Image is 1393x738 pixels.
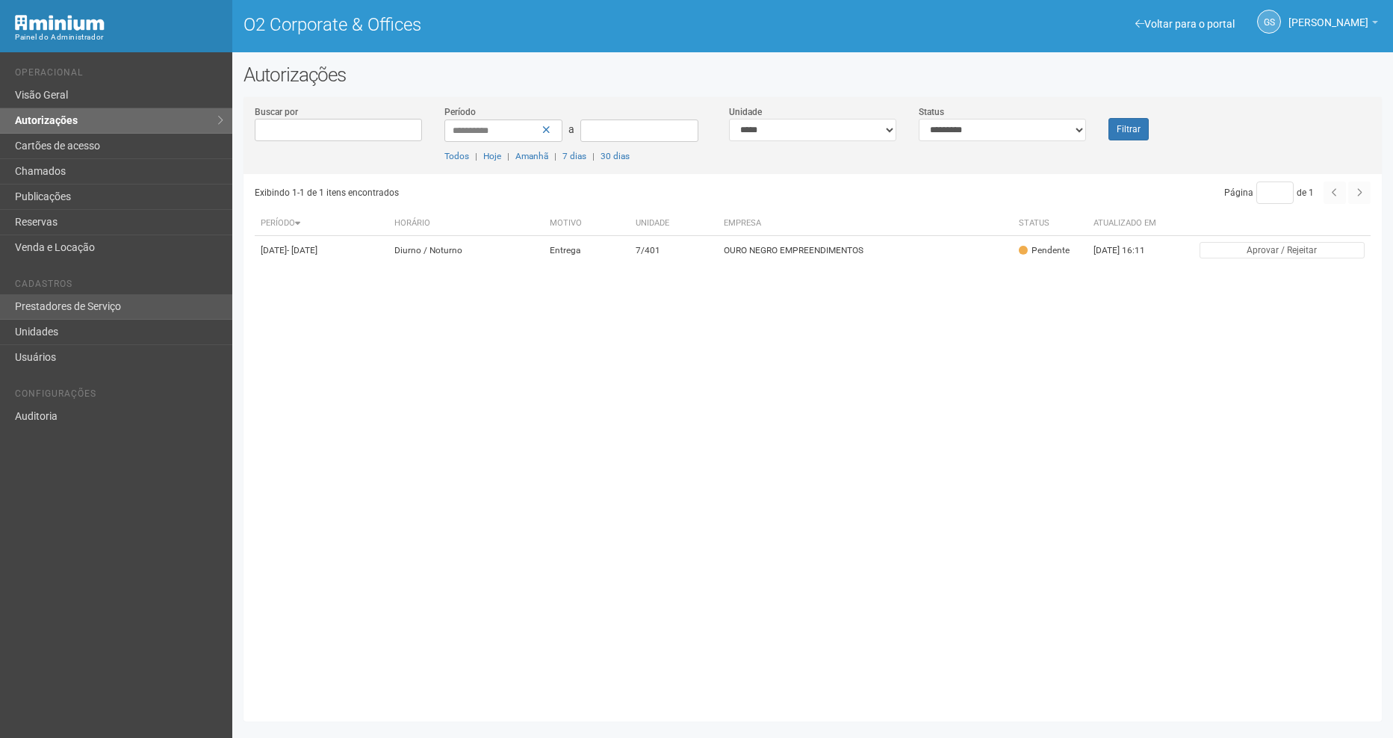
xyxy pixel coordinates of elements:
[255,182,808,204] div: Exibindo 1-1 de 1 itens encontrados
[1013,211,1088,236] th: Status
[630,211,719,236] th: Unidade
[718,211,1013,236] th: Empresa
[15,15,105,31] img: Minium
[388,236,544,265] td: Diurno / Noturno
[1088,211,1170,236] th: Atualizado em
[255,105,298,119] label: Buscar por
[15,31,221,44] div: Painel do Administrador
[601,151,630,161] a: 30 dias
[1088,236,1170,265] td: [DATE] 16:11
[255,211,388,236] th: Período
[388,211,544,236] th: Horário
[1200,242,1365,258] button: Aprovar / Rejeitar
[1288,19,1378,31] a: [PERSON_NAME]
[554,151,556,161] span: |
[544,236,630,265] td: Entrega
[1288,2,1368,28] span: Gabriela Souza
[592,151,595,161] span: |
[15,388,221,404] li: Configurações
[1224,187,1314,198] span: Página de 1
[718,236,1013,265] td: OURO NEGRO EMPREENDIMENTOS
[255,236,388,265] td: [DATE]
[483,151,501,161] a: Hoje
[1019,244,1070,257] div: Pendente
[507,151,509,161] span: |
[919,105,944,119] label: Status
[243,63,1382,86] h2: Autorizações
[444,151,469,161] a: Todos
[15,67,221,83] li: Operacional
[630,236,719,265] td: 7/401
[562,151,586,161] a: 7 dias
[444,105,476,119] label: Período
[15,279,221,294] li: Cadastros
[729,105,762,119] label: Unidade
[515,151,548,161] a: Amanhã
[475,151,477,161] span: |
[544,211,630,236] th: Motivo
[287,245,317,255] span: - [DATE]
[1108,118,1149,140] button: Filtrar
[1135,18,1235,30] a: Voltar para o portal
[243,15,801,34] h1: O2 Corporate & Offices
[1257,10,1281,34] a: GS
[568,123,574,135] span: a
